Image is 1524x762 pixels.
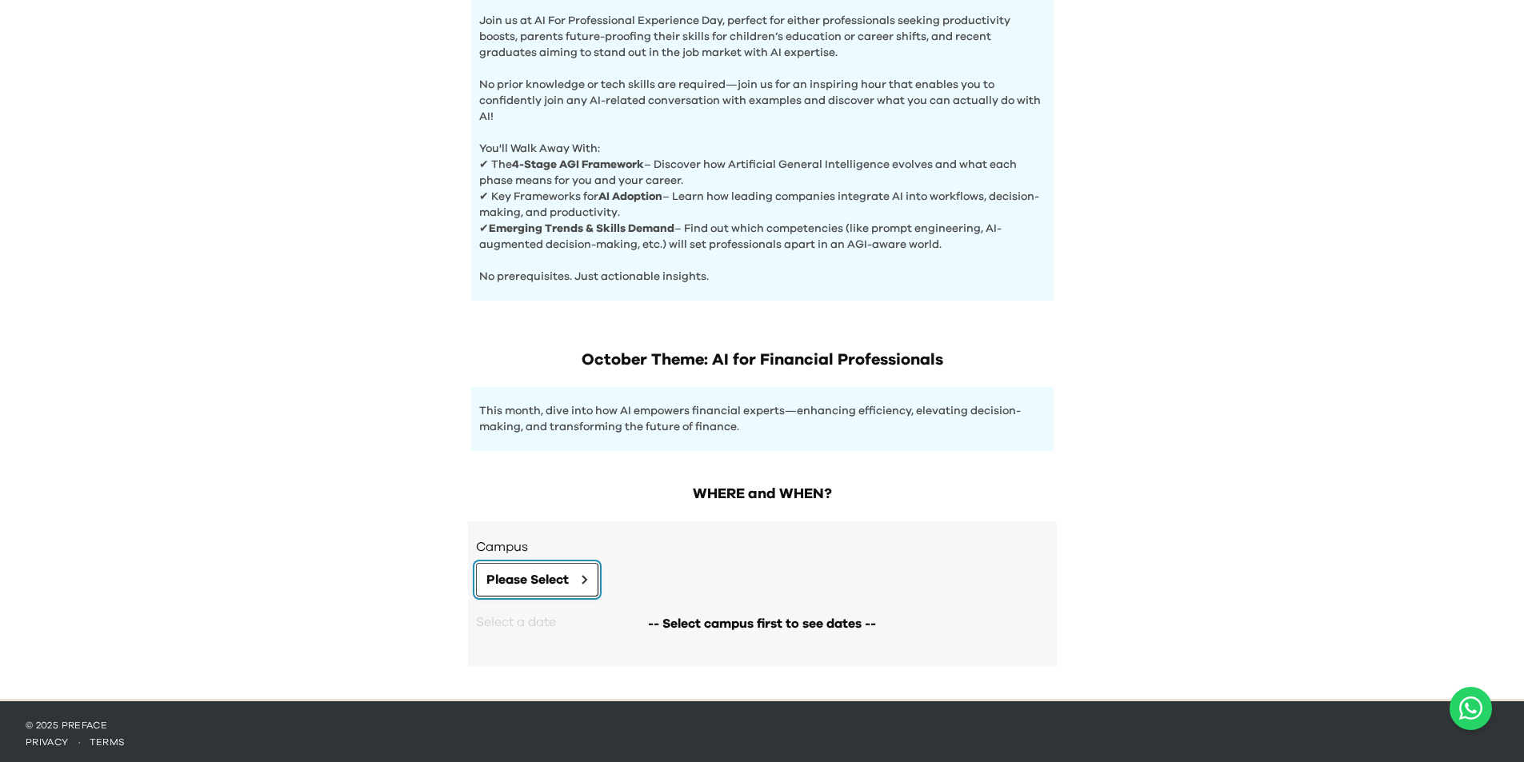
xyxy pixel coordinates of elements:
[479,61,1046,125] p: No prior knowledge or tech skills are required—join us for an inspiring hour that enables you to ...
[468,483,1057,505] h2: WHERE and WHEN?
[471,349,1054,371] h1: October Theme: AI for Financial Professionals
[26,719,1498,732] p: © 2025 Preface
[69,737,90,747] span: ·
[489,223,674,234] b: Emerging Trends & Skills Demand
[479,253,1046,285] p: No prerequisites. Just actionable insights.
[512,159,644,170] b: 4-Stage AGI Framework
[479,157,1046,189] p: ✔ The – Discover how Artificial General Intelligence evolves and what each phase means for you an...
[1450,687,1492,730] a: Chat with us on WhatsApp
[648,614,876,633] span: -- Select campus first to see dates --
[479,189,1046,221] p: ✔ Key Frameworks for – Learn how leading companies integrate AI into workflows, decision-making, ...
[476,537,1049,557] h3: Campus
[26,737,69,747] a: privacy
[486,570,569,589] span: Please Select
[90,737,126,747] a: terms
[479,403,1046,435] p: This month, dive into how AI empowers financial experts—enhancing efficiency, elevating decision-...
[479,125,1046,157] p: You'll Walk Away With:
[479,221,1046,253] p: ✔ – Find out which competencies (like prompt engineering, AI-augmented decision-making, etc.) wil...
[476,563,598,596] button: Please Select
[1450,687,1492,730] button: Open WhatsApp chat
[598,191,662,202] b: AI Adoption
